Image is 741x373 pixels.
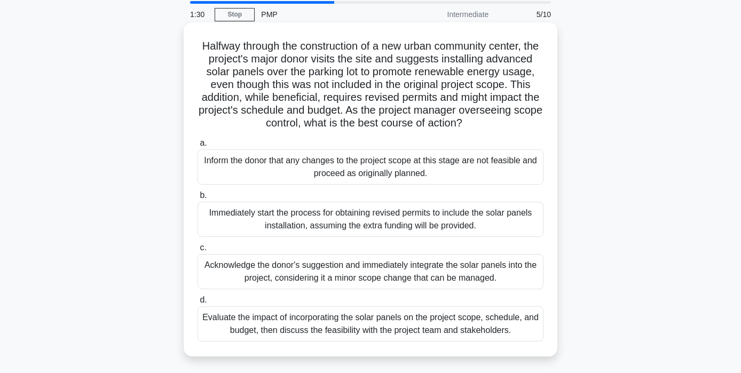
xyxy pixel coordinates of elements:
[495,4,557,25] div: 5/10
[198,306,543,342] div: Evaluate the impact of incorporating the solar panels on the project scope, schedule, and budget,...
[200,191,207,200] span: b.
[200,138,207,147] span: a.
[200,295,207,304] span: d.
[198,202,543,237] div: Immediately start the process for obtaining revised permits to include the solar panels installat...
[198,149,543,185] div: Inform the donor that any changes to the project scope at this stage are not feasible and proceed...
[401,4,495,25] div: Intermediate
[200,243,206,252] span: c.
[215,8,255,21] a: Stop
[184,4,215,25] div: 1:30
[255,4,401,25] div: PMP
[198,254,543,289] div: Acknowledge the donor's suggestion and immediately integrate the solar panels into the project, c...
[196,39,545,130] h5: Halfway through the construction of a new urban community center, the project's major donor visit...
